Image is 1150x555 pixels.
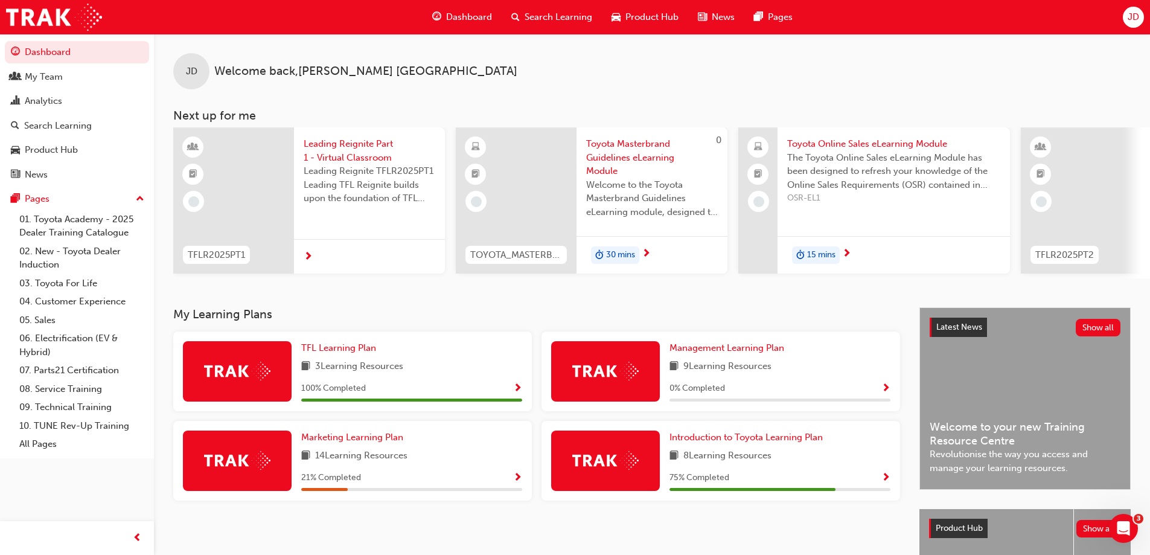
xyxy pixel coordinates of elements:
[669,342,784,353] span: Management Learning Plan
[1128,10,1139,24] span: JD
[572,451,639,470] img: Trak
[301,382,366,396] span: 100 % Completed
[525,10,592,24] span: Search Learning
[1036,196,1047,207] span: learningRecordVerb_NONE-icon
[25,70,63,84] div: My Team
[5,90,149,112] a: Analytics
[471,140,480,155] span: learningResourceType_ELEARNING-icon
[301,341,381,355] a: TFL Learning Plan
[14,242,149,274] a: 02. New - Toyota Dealer Induction
[301,432,403,443] span: Marketing Learning Plan
[471,167,480,182] span: booktick-icon
[881,383,890,394] span: Show Progress
[1037,140,1045,155] span: learningResourceType_INSTRUCTOR_LED-icon
[470,248,562,262] span: TOYOTA_MASTERBRAND_EL
[683,359,771,374] span: 9 Learning Resources
[919,307,1131,490] a: Latest NewsShow allWelcome to your new Training Resource CentreRevolutionise the way you access a...
[5,66,149,88] a: My Team
[6,4,102,31] img: Trak
[595,248,604,263] span: duration-icon
[189,140,197,155] span: learningResourceType_INSTRUCTOR_LED-icon
[881,473,890,484] span: Show Progress
[446,10,492,24] span: Dashboard
[716,135,721,146] span: 0
[304,137,435,164] span: Leading Reignite Part 1 - Virtual Classroom
[698,10,707,25] span: news-icon
[842,249,851,260] span: next-icon
[930,420,1120,448] span: Welcome to your new Training Resource Centre
[572,362,639,380] img: Trak
[669,449,679,464] span: book-icon
[513,383,522,394] span: Show Progress
[14,417,149,435] a: 10. TUNE Rev-Up Training
[136,191,144,207] span: up-icon
[5,139,149,161] a: Product Hub
[787,191,1000,205] span: OSR-EL1
[204,362,270,380] img: Trak
[1109,514,1138,543] iframe: Intercom live chat
[11,72,20,83] span: people-icon
[5,188,149,210] button: Pages
[154,109,1150,123] h3: Next up for me
[188,248,245,262] span: TFLR2025PT1
[14,361,149,380] a: 07. Parts21 Certification
[301,449,310,464] span: book-icon
[11,145,20,156] span: car-icon
[14,329,149,361] a: 06. Electrification (EV & Hybrid)
[133,531,142,546] span: prev-icon
[204,451,270,470] img: Trak
[754,167,762,182] span: booktick-icon
[25,94,62,108] div: Analytics
[301,359,310,374] span: book-icon
[930,318,1120,337] a: Latest NewsShow all
[14,274,149,293] a: 03. Toyota For Life
[796,248,805,263] span: duration-icon
[24,119,92,133] div: Search Learning
[586,178,718,219] span: Welcome to the Toyota Masterbrand Guidelines eLearning module, designed to enhance your knowledge...
[754,140,762,155] span: laptop-icon
[5,164,149,186] a: News
[881,470,890,486] button: Show Progress
[1076,319,1121,336] button: Show all
[929,519,1121,538] a: Product HubShow all
[606,248,635,262] span: 30 mins
[738,127,1010,274] a: Toyota Online Sales eLearning ModuleThe Toyota Online Sales eLearning Module has been designed to...
[304,164,435,205] span: Leading Reignite TFLR2025PT1 Leading TFL Reignite builds upon the foundation of TFL Reignite, rea...
[423,5,502,30] a: guage-iconDashboard
[1035,248,1094,262] span: TFLR2025PT2
[744,5,802,30] a: pages-iconPages
[1134,514,1143,524] span: 3
[173,127,445,274] a: TFLR2025PT1Leading Reignite Part 1 - Virtual ClassroomLeading Reignite TFLR2025PT1 Leading TFL Re...
[586,137,718,178] span: Toyota Masterbrand Guidelines eLearning Module
[753,196,764,207] span: learningRecordVerb_NONE-icon
[173,307,900,321] h3: My Learning Plans
[25,168,48,182] div: News
[669,341,789,355] a: Management Learning Plan
[669,431,828,444] a: Introduction to Toyota Learning Plan
[189,167,197,182] span: booktick-icon
[787,137,1000,151] span: Toyota Online Sales eLearning Module
[787,151,1000,192] span: The Toyota Online Sales eLearning Module has been designed to refresh your knowledge of the Onlin...
[471,196,482,207] span: learningRecordVerb_NONE-icon
[513,473,522,484] span: Show Progress
[301,431,408,444] a: Marketing Learning Plan
[807,248,835,262] span: 15 mins
[186,65,197,79] span: JD
[5,39,149,188] button: DashboardMy TeamAnalyticsSearch LearningProduct HubNews
[5,41,149,63] a: Dashboard
[14,398,149,417] a: 09. Technical Training
[881,381,890,396] button: Show Progress
[1123,7,1144,28] button: JD
[301,342,376,353] span: TFL Learning Plan
[768,10,793,24] span: Pages
[14,380,149,399] a: 08. Service Training
[315,359,403,374] span: 3 Learning Resources
[456,127,727,274] a: 0TOYOTA_MASTERBRAND_ELToyota Masterbrand Guidelines eLearning ModuleWelcome to the Toyota Masterb...
[669,432,823,443] span: Introduction to Toyota Learning Plan
[513,381,522,396] button: Show Progress
[25,143,78,157] div: Product Hub
[612,10,621,25] span: car-icon
[11,96,20,107] span: chart-icon
[511,10,520,25] span: search-icon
